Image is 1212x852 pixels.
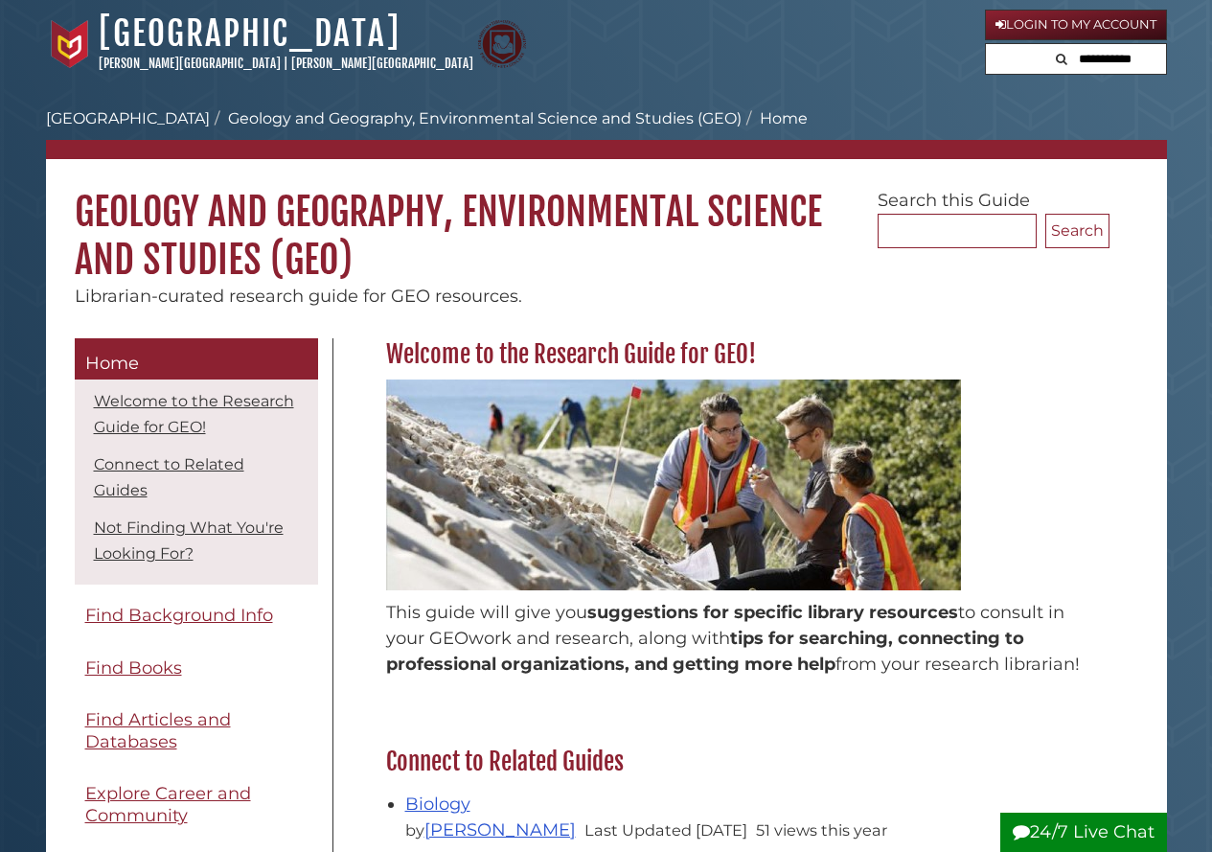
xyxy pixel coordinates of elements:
a: Biology [405,794,470,815]
span: work and research, along with [469,628,730,649]
span: This guide will give you [386,602,587,623]
a: [PERSON_NAME] [424,819,576,840]
button: Search [1050,44,1073,70]
img: Calvin Theological Seminary [478,20,526,68]
a: Find Background Info [75,594,318,637]
span: Explore Career and Community [85,783,251,826]
span: to consult in your GEO [386,602,1064,649]
span: 51 views this year [756,820,887,840]
span: Home [85,353,139,374]
a: Not Finding What You're Looking For? [94,518,284,563]
span: Last Updated [DATE] [584,820,747,840]
a: Geology and Geography, Environmental Science and Studies (GEO) [228,109,742,127]
a: Login to My Account [985,10,1167,40]
span: | [284,56,288,71]
h2: Connect to Related Guides [377,747,1109,777]
i: Search [1056,53,1067,65]
span: tips for searching, connecting to professional organizations, and getting more help [386,628,1024,675]
a: [GEOGRAPHIC_DATA] [99,12,400,55]
span: Find Articles and Databases [85,709,231,752]
img: Calvin University [46,20,94,68]
button: Search [1045,214,1109,248]
a: Connect to Related Guides [94,455,244,499]
a: [GEOGRAPHIC_DATA] [46,109,210,127]
span: Librarian-curated research guide for GEO resources. [75,286,522,307]
h1: Geology and Geography, Environmental Science and Studies (GEO) [46,159,1167,284]
a: Find Articles and Databases [75,699,318,763]
a: Welcome to the Research Guide for GEO! [94,392,294,436]
a: Find Books [75,647,318,690]
h2: Welcome to the Research Guide for GEO! [377,339,1109,370]
nav: breadcrumb [46,107,1167,159]
span: suggestions for specific library resources [587,602,958,623]
a: [PERSON_NAME][GEOGRAPHIC_DATA] [99,56,281,71]
button: 24/7 Live Chat [1000,813,1167,852]
a: [PERSON_NAME][GEOGRAPHIC_DATA] [291,56,473,71]
span: from your research librarian! [835,654,1080,675]
a: Home [75,338,318,380]
span: Find Background Info [85,605,273,626]
span: by [405,820,580,840]
a: Explore Career and Community [75,772,318,837]
span: Find Books [85,657,182,679]
li: Home [742,107,808,130]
